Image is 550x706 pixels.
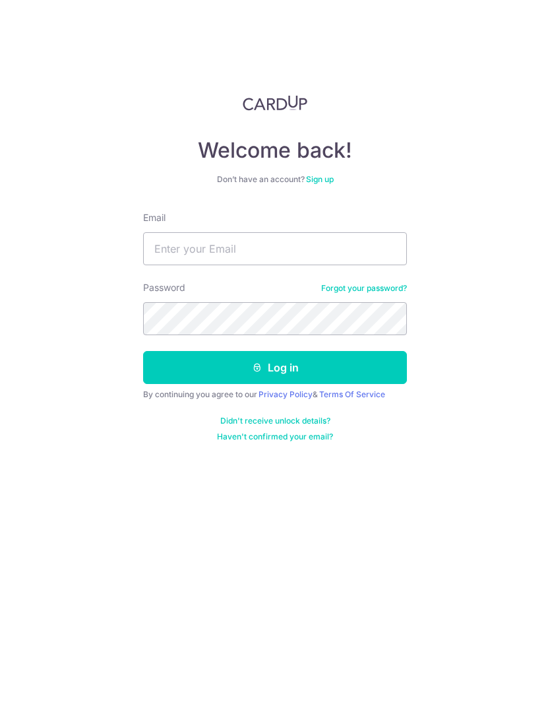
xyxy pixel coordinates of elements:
div: By continuing you agree to our & [143,389,407,400]
label: Email [143,211,166,224]
a: Sign up [306,174,334,184]
h4: Welcome back! [143,137,407,164]
a: Terms Of Service [319,389,385,399]
button: Log in [143,351,407,384]
a: Haven't confirmed your email? [217,432,333,442]
div: Don’t have an account? [143,174,407,185]
img: CardUp Logo [243,95,307,111]
a: Forgot your password? [321,283,407,294]
input: Enter your Email [143,232,407,265]
a: Privacy Policy [259,389,313,399]
label: Password [143,281,185,294]
a: Didn't receive unlock details? [220,416,330,426]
